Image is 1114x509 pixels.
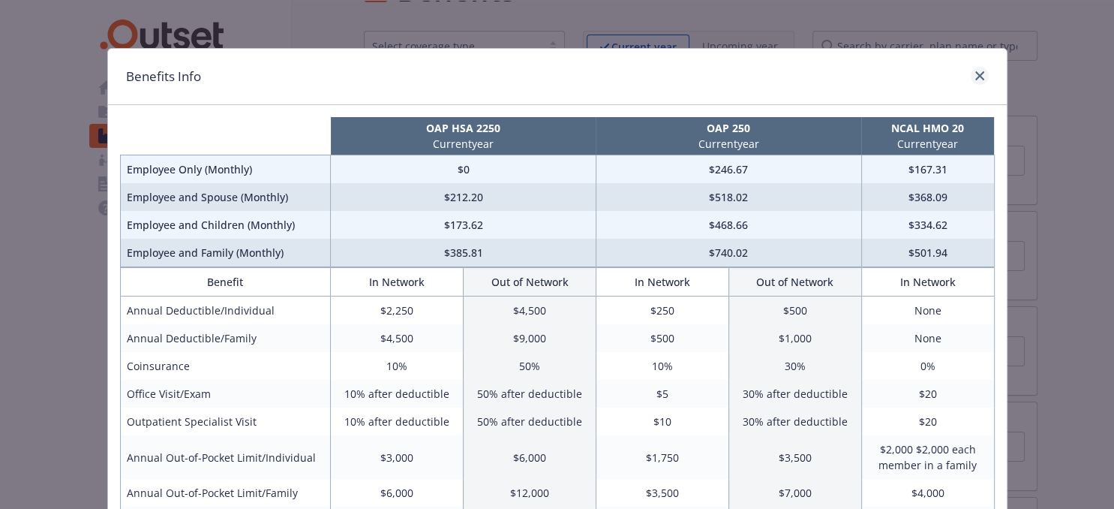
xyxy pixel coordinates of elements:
[861,211,994,239] td: $334.62
[120,268,331,297] th: Benefit
[331,155,596,184] td: $0
[334,120,593,136] p: OAP HSA 2250
[861,435,994,479] td: $2,000 $2,000 each member in a family
[861,408,994,435] td: $20
[331,380,464,408] td: 10% after deductible
[596,408,728,435] td: $10
[596,239,861,267] td: $740.02
[861,268,994,297] th: In Network
[596,380,728,408] td: $5
[728,479,861,507] td: $7,000
[464,435,596,479] td: $6,000
[861,155,994,184] td: $167.31
[728,380,861,408] td: 30% after deductible
[728,408,861,435] td: 30% after deductible
[596,155,861,184] td: $246.67
[596,435,728,479] td: $1,750
[599,136,858,152] p: Current year
[596,297,728,325] td: $250
[120,435,331,479] td: Annual Out-of-Pocket Limit/Individual
[464,479,596,507] td: $12,000
[596,183,861,211] td: $518.02
[728,324,861,352] td: $1,000
[596,268,728,297] th: In Network
[861,297,994,325] td: None
[120,380,331,408] td: Office Visit/Exam
[331,239,596,267] td: $385.81
[861,352,994,380] td: 0%
[864,136,991,152] p: Current year
[126,67,201,86] h1: Benefits Info
[728,352,861,380] td: 30%
[331,183,596,211] td: $212.20
[464,297,596,325] td: $4,500
[120,408,331,435] td: Outpatient Specialist Visit
[728,268,861,297] th: Out of Network
[331,435,464,479] td: $3,000
[861,239,994,267] td: $501.94
[596,479,728,507] td: $3,500
[861,324,994,352] td: None
[120,155,331,184] td: Employee Only (Monthly)
[120,352,331,380] td: Coinsurance
[331,297,464,325] td: $2,250
[120,117,331,155] th: intentionally left blank
[331,211,596,239] td: $173.62
[331,268,464,297] th: In Network
[596,324,728,352] td: $500
[464,380,596,408] td: 50% after deductible
[464,408,596,435] td: 50% after deductible
[861,479,994,507] td: $4,000
[971,67,989,85] a: close
[120,324,331,352] td: Annual Deductible/Family
[120,479,331,507] td: Annual Out-of-Pocket Limit/Family
[864,120,991,136] p: NCAL HMO 20
[331,324,464,352] td: $4,500
[331,408,464,435] td: 10% after deductible
[728,435,861,479] td: $3,500
[464,268,596,297] th: Out of Network
[120,239,331,267] td: Employee and Family (Monthly)
[728,297,861,325] td: $500
[599,120,858,136] p: OAP 250
[120,183,331,211] td: Employee and Spouse (Monthly)
[464,352,596,380] td: 50%
[861,380,994,408] td: $20
[331,479,464,507] td: $6,000
[596,352,728,380] td: 10%
[334,136,593,152] p: Current year
[464,324,596,352] td: $9,000
[120,297,331,325] td: Annual Deductible/Individual
[120,211,331,239] td: Employee and Children (Monthly)
[331,352,464,380] td: 10%
[861,183,994,211] td: $368.09
[596,211,861,239] td: $468.66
